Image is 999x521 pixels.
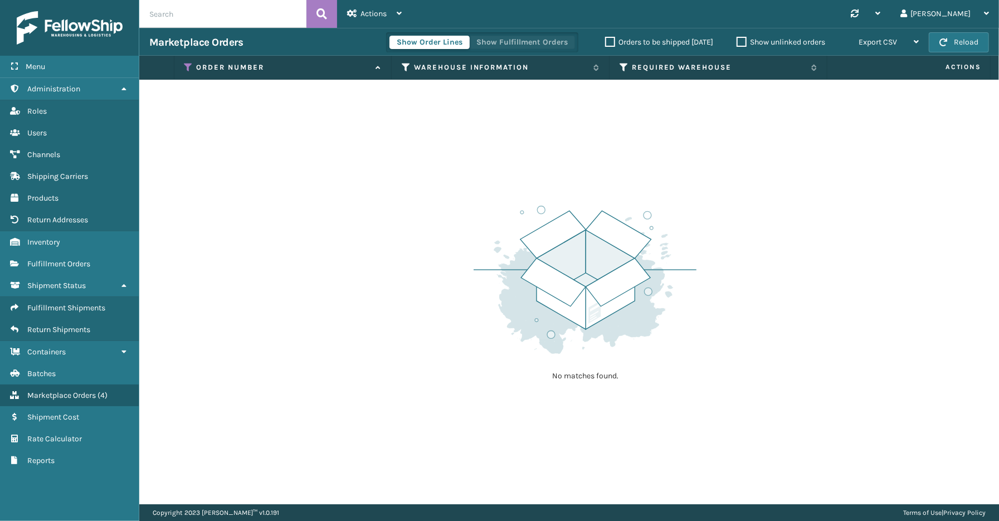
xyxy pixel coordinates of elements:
[27,128,47,138] span: Users
[27,369,56,378] span: Batches
[943,509,986,517] a: Privacy Policy
[153,504,279,521] p: Copyright 2023 [PERSON_NAME]™ v 1.0.191
[414,62,588,72] label: Warehouse Information
[27,150,60,159] span: Channels
[903,504,986,521] div: |
[17,11,123,45] img: logo
[27,237,60,247] span: Inventory
[26,62,45,71] span: Menu
[27,347,66,357] span: Containers
[27,456,55,465] span: Reports
[859,37,897,47] span: Export CSV
[27,106,47,116] span: Roles
[27,391,96,400] span: Marketplace Orders
[360,9,387,18] span: Actions
[27,193,59,203] span: Products
[737,37,825,47] label: Show unlinked orders
[27,281,86,290] span: Shipment Status
[27,325,90,334] span: Return Shipments
[831,58,988,76] span: Actions
[27,215,88,225] span: Return Addresses
[27,434,82,444] span: Rate Calculator
[196,62,370,72] label: Order Number
[98,391,108,400] span: ( 4 )
[27,412,79,422] span: Shipment Cost
[469,36,575,49] button: Show Fulfillment Orders
[149,36,243,49] h3: Marketplace Orders
[27,303,105,313] span: Fulfillment Shipments
[903,509,942,517] a: Terms of Use
[27,172,88,181] span: Shipping Carriers
[27,259,90,269] span: Fulfillment Orders
[929,32,989,52] button: Reload
[605,37,713,47] label: Orders to be shipped [DATE]
[27,84,80,94] span: Administration
[389,36,470,49] button: Show Order Lines
[632,62,806,72] label: Required Warehouse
